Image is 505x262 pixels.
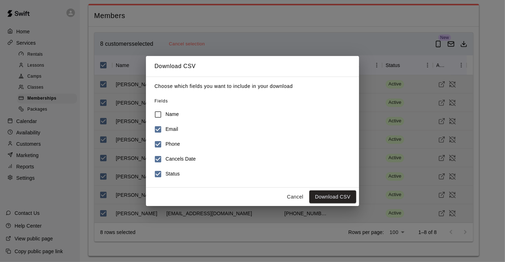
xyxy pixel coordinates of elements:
h6: Phone [165,140,180,148]
p: Choose which fields you want to include in your download [154,83,351,90]
h6: Name [165,111,179,118]
span: Fields [154,99,168,104]
button: Download CSV [309,190,356,204]
h2: Download CSV [146,56,359,77]
button: Cancel [284,190,306,204]
h6: Cancels Date [165,155,196,163]
h6: Status [165,170,180,178]
h6: Email [165,126,178,133]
